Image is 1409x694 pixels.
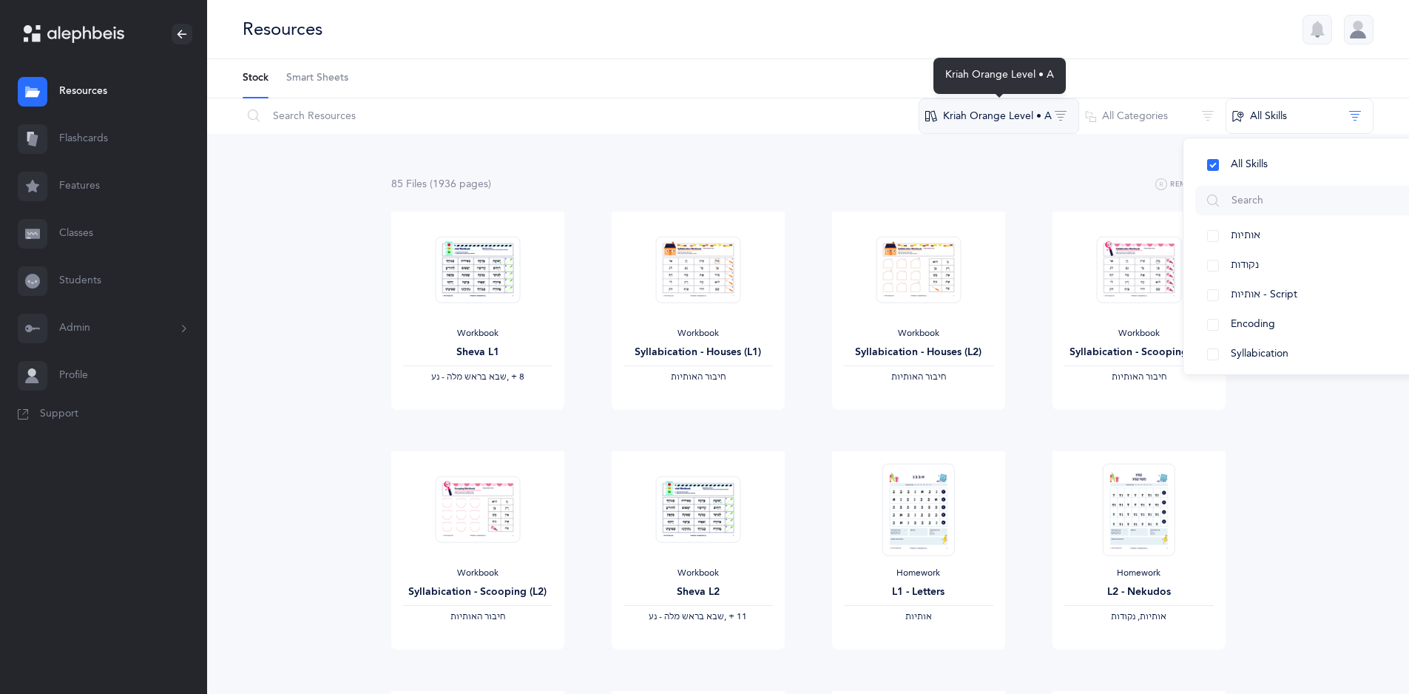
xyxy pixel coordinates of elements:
span: אותיות - Script [1231,289,1297,300]
span: ‫חיבור האותיות‬ [671,371,726,382]
span: Syllabication [1231,348,1288,360]
img: Syllabication-Workbook-Level-1-EN_Orange_Houses_thumbnail_1741114714.png [655,236,740,303]
div: Syllabication - Scooping (L2) [403,584,553,600]
span: ‫אותיות, נקודות‬ [1111,611,1166,621]
span: s [422,178,427,190]
img: Sheva-Workbook-Orange-A-L2_EN_thumbnail_1754034118.png [655,476,740,543]
span: ‫חיבור האותיות‬ [891,371,946,382]
div: Kriah Orange Level • A [933,58,1066,94]
img: Syllabication-Workbook-Level-1-EN_Orange_Scooping_thumbnail_1741114890.png [1096,236,1181,303]
span: ‫שבא בראש מלה - נע‬ [649,611,724,621]
div: ‪, + 8‬ [403,371,553,383]
span: ‫שבא בראש מלה - נע‬ [431,371,507,382]
span: נקודות [1231,259,1259,271]
img: Syllabication-Workbook-Level-2-Houses-EN_thumbnail_1741114840.png [876,236,961,303]
button: Kriah Orange Level • A [919,98,1079,134]
div: Workbook [844,328,993,340]
span: Smart Sheets [286,71,348,86]
div: Workbook [403,567,553,579]
span: Support [40,407,78,422]
span: ‫אותיות‬ [905,611,932,621]
div: Workbook [624,567,773,579]
img: Syllabication-Workbook-Level-2-Scooping-EN_thumbnail_1724263547.png [435,476,520,543]
span: Encoding [1231,318,1275,330]
span: (1936 page ) [430,178,491,190]
span: ‫חיבור האותיות‬ [450,611,505,621]
div: Homework [1064,567,1214,579]
button: All Skills [1226,98,1373,134]
div: Sheva L1 [403,345,553,360]
div: Sheva L2 [624,584,773,600]
div: Syllabication - Scooping (L1) [1064,345,1214,360]
span: s [484,178,488,190]
div: L1 - Letters [844,584,993,600]
iframe: Drift Widget Chat Controller [1335,620,1391,676]
button: All Categories [1078,98,1226,134]
div: Resources [243,17,322,41]
div: L2 - Nekudos [1064,584,1214,600]
input: Search Resources [242,98,919,134]
div: Workbook [624,328,773,340]
div: Syllabication - Houses (L2) [844,345,993,360]
span: ‫חיבור האותיות‬ [1112,371,1166,382]
span: אותיות [1231,229,1260,241]
div: Homework [844,567,993,579]
span: 85 File [391,178,427,190]
div: ‪, + 11‬ [624,611,773,623]
img: Homework_L1_Letters_O_Orange_EN_thumbnail_1731215263.png [882,463,954,556]
span: All Skills [1231,158,1268,170]
button: Remediation [1155,176,1226,194]
img: Sheva-Workbook-Orange-A-L1_EN_thumbnail_1754034062.png [435,236,520,303]
div: Syllabication - Houses (L1) [624,345,773,360]
img: Homework_L2_Nekudos_O_EN_thumbnail_1739258670.png [1102,463,1175,556]
div: Workbook [403,328,553,340]
div: Workbook [1064,328,1214,340]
